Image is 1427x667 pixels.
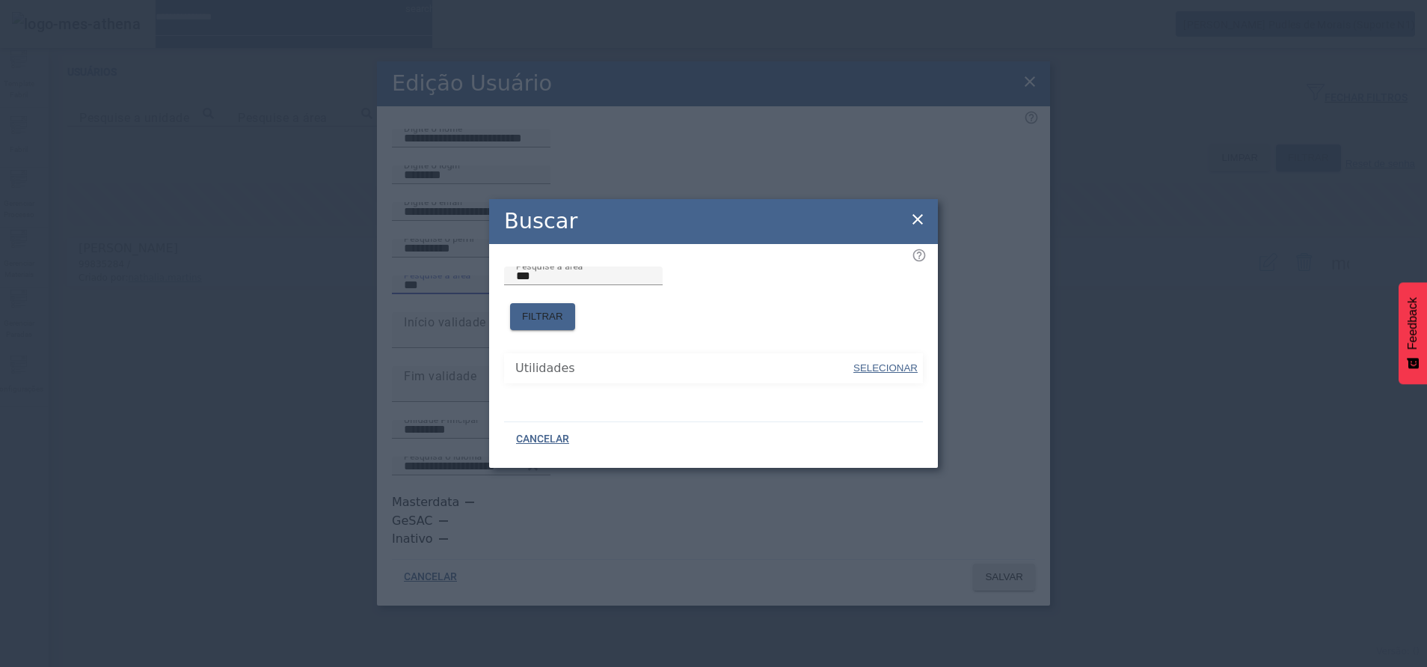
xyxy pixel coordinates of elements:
[522,309,563,324] span: FILTRAR
[1406,297,1420,350] span: Feedback
[515,359,852,377] span: Utilidades
[853,362,918,374] span: SELECIONAR
[1399,282,1427,384] button: Feedback - Mostrar pesquisa
[504,426,581,453] button: CANCELAR
[516,432,569,447] span: CANCELAR
[516,261,583,271] mat-label: Pesquise a área
[852,355,919,382] button: SELECIONAR
[504,205,577,237] h2: Buscar
[510,303,575,330] button: FILTRAR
